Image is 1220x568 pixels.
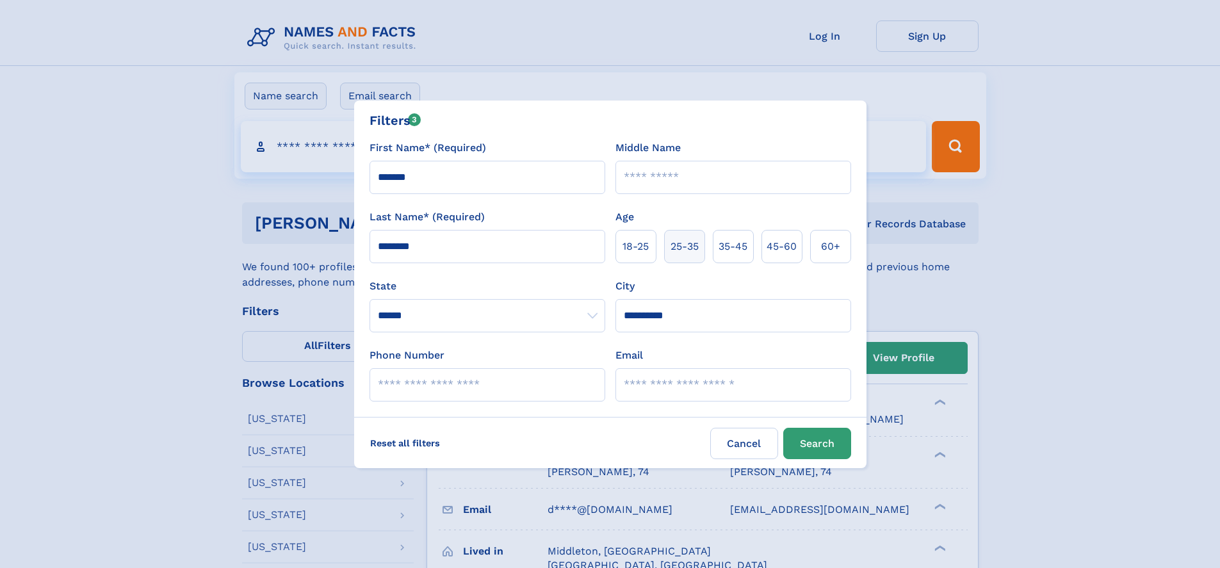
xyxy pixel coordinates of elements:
label: Last Name* (Required) [370,209,485,225]
label: Middle Name [615,140,681,156]
span: 25‑35 [671,239,699,254]
span: 45‑60 [767,239,797,254]
span: 18‑25 [622,239,649,254]
label: Phone Number [370,348,444,363]
label: Reset all filters [362,428,448,458]
label: Email [615,348,643,363]
span: 60+ [821,239,840,254]
label: State [370,279,605,294]
label: Cancel [710,428,778,459]
label: First Name* (Required) [370,140,486,156]
span: 35‑45 [719,239,747,254]
div: Filters [370,111,421,130]
label: Age [615,209,634,225]
label: City [615,279,635,294]
button: Search [783,428,851,459]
